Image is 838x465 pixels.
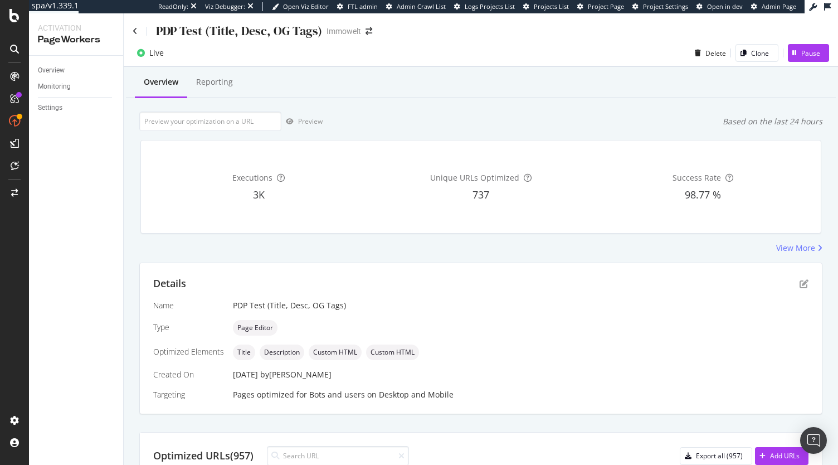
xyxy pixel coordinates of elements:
div: Add URLs [770,451,800,461]
span: Projects List [534,2,569,11]
a: Project Page [577,2,624,11]
div: Details [153,277,186,291]
div: Targeting [153,389,224,400]
a: Open in dev [696,2,743,11]
span: FTL admin [348,2,378,11]
div: Preview [298,117,323,126]
button: Preview [281,113,323,130]
div: Type [153,322,224,333]
span: Admin Crawl List [397,2,446,11]
a: Overview [38,65,115,76]
div: Live [149,47,164,59]
span: Page Editor [237,324,273,331]
span: Admin Page [762,2,796,11]
span: Success Rate [673,172,721,183]
div: Optimized Elements [153,346,224,357]
span: Custom HTML [371,349,415,356]
a: Admin Page [751,2,796,11]
button: Add URLs [755,447,808,465]
span: Open in dev [707,2,743,11]
div: ReadOnly: [158,2,188,11]
button: Export all (957) [680,447,752,465]
span: Executions [232,172,272,183]
div: neutral label [233,345,255,360]
span: Open Viz Editor [283,2,329,11]
span: Logs Projects List [465,2,515,11]
div: PDP Test (Title, Desc, OG Tags) [233,300,808,311]
div: Name [153,300,224,311]
span: 98.77 % [685,188,721,201]
div: Overview [144,76,178,88]
div: Immowelt [327,26,361,37]
span: Title [237,349,251,356]
a: Settings [38,102,115,114]
input: Preview your optimization on a URL [139,112,281,131]
div: neutral label [233,320,277,336]
a: Project Settings [632,2,688,11]
div: Export all (957) [696,451,743,461]
a: Projects List [523,2,569,11]
div: Based on the last 24 hours [723,116,822,127]
button: Clone [735,44,778,62]
div: Viz Debugger: [205,2,245,11]
a: Admin Crawl List [386,2,446,11]
div: neutral label [366,345,419,360]
span: 737 [472,188,489,201]
span: Description [264,349,300,356]
div: by [PERSON_NAME] [260,369,332,380]
span: Project Page [588,2,624,11]
div: Created On [153,369,224,380]
a: View More [776,243,822,254]
div: Reporting [196,76,233,88]
div: [DATE] [233,369,808,380]
div: View More [776,243,815,254]
div: PDP Test (Title, Desc, OG Tags) [156,22,322,40]
span: Project Settings [643,2,688,11]
a: Open Viz Editor [272,2,329,11]
div: Pause [801,49,820,58]
span: Custom HTML [313,349,357,356]
button: Pause [788,44,829,62]
a: Logs Projects List [454,2,515,11]
div: Open Intercom Messenger [800,427,827,454]
div: Delete [705,49,726,58]
span: Unique URLs Optimized [430,172,519,183]
div: Desktop and Mobile [379,389,454,400]
div: Activation [38,22,114,33]
div: Clone [751,49,769,58]
a: Click to go back [133,27,138,35]
div: Optimized URLs (957) [153,449,254,463]
div: neutral label [309,345,362,360]
div: Pages optimized for on [233,389,808,400]
div: neutral label [260,345,304,360]
div: PageWorkers [38,33,114,46]
div: arrow-right-arrow-left [366,27,372,35]
span: 3K [253,188,265,201]
a: Monitoring [38,81,115,93]
button: Delete [690,44,726,62]
div: Bots and users [309,389,365,400]
a: FTL admin [337,2,378,11]
div: Monitoring [38,81,71,93]
div: Settings [38,102,62,114]
div: Overview [38,65,65,76]
div: pen-to-square [800,279,808,288]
